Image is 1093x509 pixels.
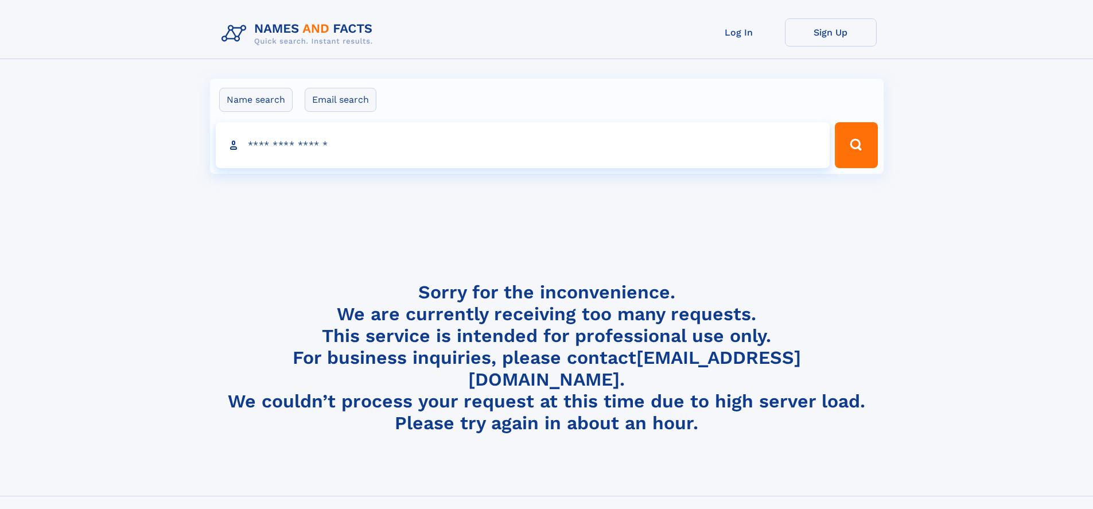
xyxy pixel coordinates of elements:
[835,122,877,168] button: Search Button
[219,88,293,112] label: Name search
[216,122,830,168] input: search input
[785,18,877,46] a: Sign Up
[693,18,785,46] a: Log In
[468,347,801,390] a: [EMAIL_ADDRESS][DOMAIN_NAME]
[217,18,382,49] img: Logo Names and Facts
[217,281,877,434] h4: Sorry for the inconvenience. We are currently receiving too many requests. This service is intend...
[305,88,376,112] label: Email search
